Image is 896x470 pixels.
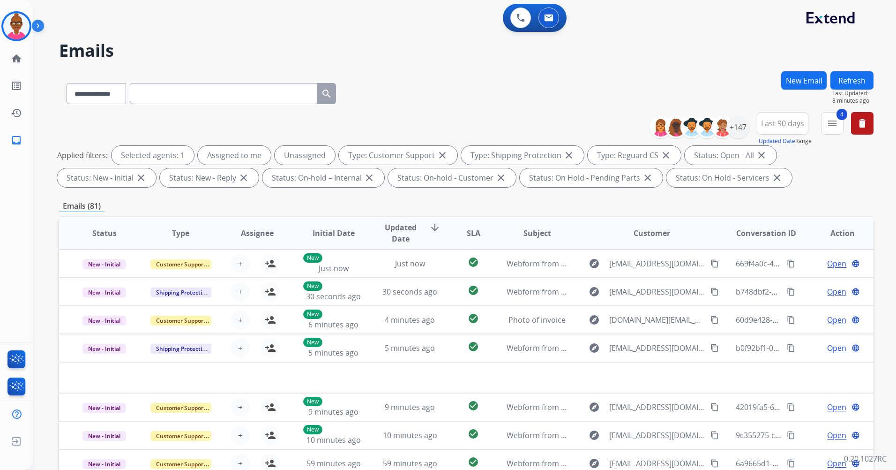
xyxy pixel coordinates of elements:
[238,314,242,326] span: +
[82,288,126,297] span: New - Initial
[265,402,276,413] mat-icon: person_add
[468,428,479,440] mat-icon: check_circle
[787,459,795,468] mat-icon: content_copy
[231,282,250,301] button: +
[303,281,322,291] p: New
[238,430,242,441] span: +
[609,458,705,469] span: [EMAIL_ADDRESS][DOMAIN_NAME]
[198,146,271,165] div: Assigned to me
[306,291,361,302] span: 30 seconds ago
[832,90,874,97] span: Last Updated:
[303,253,322,263] p: New
[364,172,375,183] mat-icon: close
[313,227,355,239] span: Initial Date
[851,431,860,440] mat-icon: language
[736,258,878,269] span: 669f4a0c-487a-4eeb-a206-29d3230afb5d
[231,311,250,329] button: +
[827,258,846,269] span: Open
[82,316,126,326] span: New - Initial
[736,315,881,325] span: 60d9e428-ce28-4c92-9be8-e24a56ea00b2
[589,342,600,354] mat-icon: explore
[642,172,653,183] mat-icon: close
[736,402,876,412] span: 42019fa5-68c3-4a37-b783-e83fe7438669
[507,402,719,412] span: Webform from [EMAIL_ADDRESS][DOMAIN_NAME] on [DATE]
[787,259,795,268] mat-icon: content_copy
[757,112,808,135] button: Last 90 days
[172,227,189,239] span: Type
[851,259,860,268] mat-icon: language
[787,316,795,324] mat-icon: content_copy
[710,259,719,268] mat-icon: content_copy
[468,257,479,268] mat-icon: check_circle
[771,172,783,183] mat-icon: close
[468,313,479,324] mat-icon: check_circle
[265,314,276,326] mat-icon: person_add
[262,168,384,187] div: Status: On-hold – Internal
[787,344,795,352] mat-icon: content_copy
[57,168,156,187] div: Status: New - Initial
[507,430,719,440] span: Webform from [EMAIL_ADDRESS][DOMAIN_NAME] on [DATE]
[437,150,448,161] mat-icon: close
[589,258,600,269] mat-icon: explore
[385,402,435,412] span: 9 minutes ago
[82,459,126,469] span: New - Initial
[844,453,887,464] p: 0.20.1027RC
[609,430,705,441] span: [EMAIL_ADDRESS][DOMAIN_NAME]
[468,400,479,411] mat-icon: check_circle
[761,121,804,125] span: Last 90 days
[736,430,879,440] span: 9c355275-c1cb-4566-a7bf-25eb839dae44
[736,343,874,353] span: b0f92bf1-00df-4694-a511-df518782c45b
[710,403,719,411] mat-icon: content_copy
[383,430,437,440] span: 10 minutes ago
[231,254,250,273] button: +
[609,314,705,326] span: [DOMAIN_NAME][EMAIL_ADDRESS][DOMAIN_NAME]
[660,150,672,161] mat-icon: close
[231,339,250,357] button: +
[395,258,425,269] span: Just now
[11,53,22,64] mat-icon: home
[495,172,507,183] mat-icon: close
[82,403,126,413] span: New - Initial
[759,137,795,145] button: Updated Date
[685,146,777,165] div: Status: Open - All
[821,112,844,135] button: 4
[836,109,847,120] span: 4
[736,287,877,297] span: b748dbf2-816a-447f-9abd-36ab5fc00a7e
[135,172,147,183] mat-icon: close
[759,137,812,145] span: Range
[851,316,860,324] mat-icon: language
[736,458,878,469] span: 6a9665d1-8e4c-43f3-a075-fb5328d2d137
[112,146,194,165] div: Selected agents: 1
[461,146,584,165] div: Type: Shipping Protection
[710,344,719,352] mat-icon: content_copy
[736,227,796,239] span: Conversation ID
[827,314,846,326] span: Open
[265,342,276,354] mat-icon: person_add
[710,431,719,440] mat-icon: content_copy
[241,227,274,239] span: Assignee
[609,342,705,354] span: [EMAIL_ADDRESS][DOMAIN_NAME]
[710,288,719,296] mat-icon: content_copy
[380,222,422,244] span: Updated Date
[321,88,332,99] mat-icon: search
[303,397,322,406] p: New
[11,135,22,146] mat-icon: inbox
[238,342,242,354] span: +
[468,456,479,468] mat-icon: check_circle
[588,146,681,165] div: Type: Reguard CS
[238,258,242,269] span: +
[609,402,705,413] span: [EMAIL_ADDRESS][DOMAIN_NAME]
[308,319,358,330] span: 6 minutes ago
[265,430,276,441] mat-icon: person_add
[563,150,575,161] mat-icon: close
[382,287,437,297] span: 30 seconds ago
[508,315,566,325] span: Photo of invoice
[827,286,846,297] span: Open
[150,344,215,354] span: Shipping Protection
[634,227,670,239] span: Customer
[275,146,335,165] div: Unassigned
[609,258,705,269] span: [EMAIL_ADDRESS][DOMAIN_NAME]
[238,458,242,469] span: +
[308,348,358,358] span: 5 minutes ago
[238,172,249,183] mat-icon: close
